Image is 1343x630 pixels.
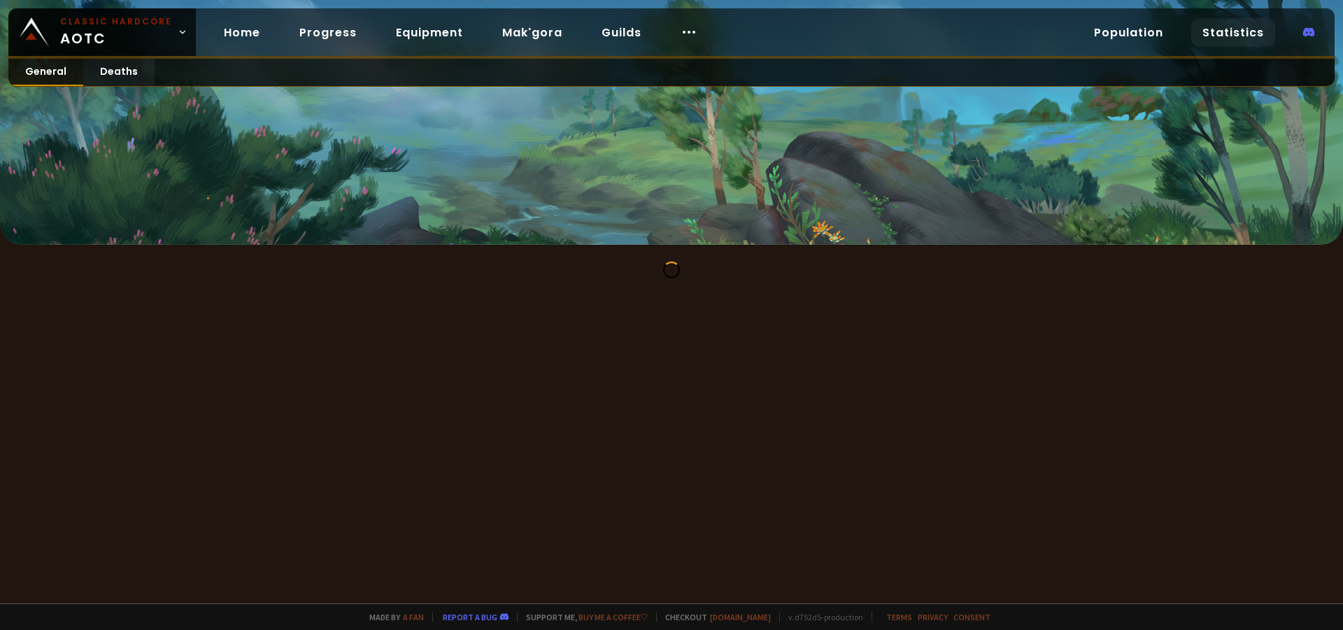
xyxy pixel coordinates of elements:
a: Progress [288,18,368,47]
a: Classic HardcoreAOTC [8,8,196,56]
span: Made by [361,612,424,622]
a: Population [1083,18,1174,47]
a: Report a bug [443,612,497,622]
a: a fan [403,612,424,622]
a: General [8,59,83,86]
span: Checkout [656,612,771,622]
a: Deaths [83,59,155,86]
a: Mak'gora [491,18,574,47]
a: Guilds [590,18,653,47]
a: Home [213,18,271,47]
a: Privacy [918,612,948,622]
a: Statistics [1191,18,1275,47]
span: AOTC [60,15,172,49]
a: [DOMAIN_NAME] [710,612,771,622]
a: Terms [886,612,912,622]
span: Support me, [517,612,648,622]
span: v. d752d5 - production [779,612,863,622]
a: Equipment [385,18,474,47]
a: Buy me a coffee [578,612,648,622]
a: Consent [953,612,990,622]
small: Classic Hardcore [60,15,172,28]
